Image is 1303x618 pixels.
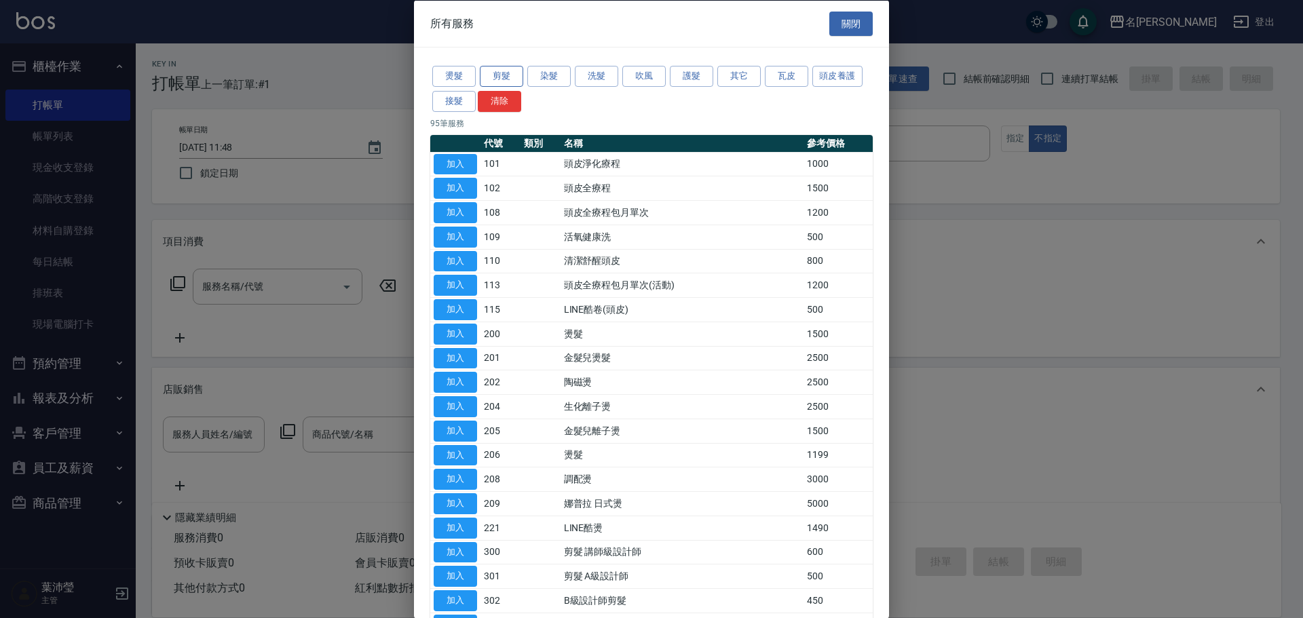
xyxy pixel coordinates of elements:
td: 剪髮 講師級設計師 [561,540,804,564]
td: 500 [804,297,873,322]
td: 燙髮 [561,443,804,467]
button: 加入 [434,566,477,587]
td: LINE酷卷(頭皮) [561,297,804,322]
td: 3000 [804,467,873,491]
button: 加入 [434,396,477,417]
button: 加入 [434,493,477,514]
button: 加入 [434,226,477,247]
button: 洗髮 [575,66,618,87]
td: 200 [480,322,521,346]
button: 加入 [434,420,477,441]
button: 加入 [434,372,477,393]
td: 108 [480,200,521,225]
button: 加入 [434,347,477,368]
td: 娜普拉 日式燙 [561,491,804,516]
button: 頭皮養護 [812,66,863,87]
td: 115 [480,297,521,322]
td: LINE酷燙 [561,516,804,540]
button: 加入 [434,541,477,562]
td: 110 [480,249,521,273]
button: 加入 [434,517,477,538]
th: 代號 [480,134,521,152]
td: 450 [804,588,873,613]
td: 頭皮全療程包月單次(活動) [561,273,804,297]
button: 吹風 [622,66,666,87]
td: 208 [480,467,521,491]
td: 金髮兒燙髮 [561,346,804,370]
button: 加入 [434,444,477,465]
td: 剪髮 A級設計師 [561,564,804,588]
td: 1500 [804,419,873,443]
td: 1000 [804,152,873,176]
td: 109 [480,225,521,249]
button: 其它 [717,66,761,87]
td: 204 [480,394,521,419]
button: 加入 [434,153,477,174]
p: 95 筆服務 [430,117,873,129]
button: 加入 [434,178,477,199]
td: 300 [480,540,521,564]
td: 1490 [804,516,873,540]
td: 209 [480,491,521,516]
td: 5000 [804,491,873,516]
td: 2500 [804,370,873,394]
td: 頭皮淨化療程 [561,152,804,176]
button: 剪髮 [480,66,523,87]
th: 類別 [521,134,561,152]
td: B級設計師剪髮 [561,588,804,613]
button: 關閉 [829,11,873,36]
td: 221 [480,516,521,540]
button: 加入 [434,590,477,611]
td: 302 [480,588,521,613]
td: 500 [804,564,873,588]
button: 護髮 [670,66,713,87]
button: 加入 [434,202,477,223]
td: 1200 [804,200,873,225]
td: 燙髮 [561,322,804,346]
td: 202 [480,370,521,394]
td: 206 [480,443,521,467]
td: 102 [480,176,521,200]
td: 調配燙 [561,467,804,491]
td: 205 [480,419,521,443]
button: 加入 [434,323,477,344]
button: 加入 [434,469,477,490]
button: 燙髮 [432,66,476,87]
button: 加入 [434,275,477,296]
button: 加入 [434,250,477,271]
td: 清潔舒醒頭皮 [561,249,804,273]
button: 染髮 [527,66,571,87]
button: 加入 [434,299,477,320]
td: 101 [480,152,521,176]
td: 1500 [804,176,873,200]
button: 瓦皮 [765,66,808,87]
button: 清除 [478,90,521,111]
td: 1199 [804,443,873,467]
th: 參考價格 [804,134,873,152]
td: 500 [804,225,873,249]
td: 頭皮全療程包月單次 [561,200,804,225]
span: 所有服務 [430,16,474,30]
button: 接髮 [432,90,476,111]
td: 金髮兒離子燙 [561,419,804,443]
td: 1500 [804,322,873,346]
td: 800 [804,249,873,273]
td: 301 [480,564,521,588]
td: 113 [480,273,521,297]
td: 2500 [804,394,873,419]
td: 2500 [804,346,873,370]
td: 活氧健康洗 [561,225,804,249]
td: 頭皮全療程 [561,176,804,200]
td: 1200 [804,273,873,297]
td: 陶磁燙 [561,370,804,394]
td: 600 [804,540,873,564]
td: 201 [480,346,521,370]
td: 生化離子燙 [561,394,804,419]
th: 名稱 [561,134,804,152]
